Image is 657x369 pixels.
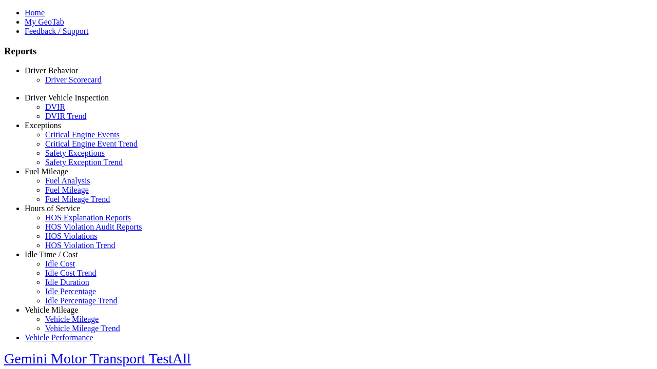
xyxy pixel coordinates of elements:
a: HOS Violation Trend [45,241,115,250]
a: Exceptions [25,121,61,130]
a: Fuel Analysis [45,176,90,185]
a: Vehicle Mileage [25,305,78,314]
a: Safety Exception Trend [45,158,123,167]
a: Safety Exceptions [45,149,105,157]
a: HOS Violations [45,232,97,240]
a: Vehicle Mileage [45,315,99,323]
a: Home [25,8,45,17]
a: DVIR Trend [45,112,86,120]
a: Fuel Mileage Trend [45,195,110,203]
a: Idle Percentage Trend [45,296,117,305]
a: My GeoTab [25,17,64,26]
a: Feedback / Support [25,27,88,35]
a: HOS Violation Audit Reports [45,222,142,231]
a: Vehicle Performance [25,333,93,342]
a: DVIR [45,102,65,111]
h3: Reports [4,46,653,57]
a: HOS Explanation Reports [45,213,131,222]
a: Driver Vehicle Inspection [25,93,109,102]
a: Idle Time / Cost [25,250,78,259]
a: Idle Percentage [45,287,96,296]
a: Gemini Motor Transport TestAll [4,351,191,366]
a: Critical Engine Events [45,130,120,139]
a: Idle Duration [45,278,89,286]
a: Fuel Mileage [25,167,68,176]
a: Idle Cost [45,259,75,268]
a: Driver Scorecard [45,75,102,84]
a: Vehicle Mileage Trend [45,324,120,333]
a: Fuel Mileage [45,186,89,194]
a: Critical Engine Event Trend [45,139,138,148]
a: Hours of Service [25,204,80,213]
a: Idle Cost Trend [45,269,96,277]
a: Driver Behavior [25,66,78,75]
